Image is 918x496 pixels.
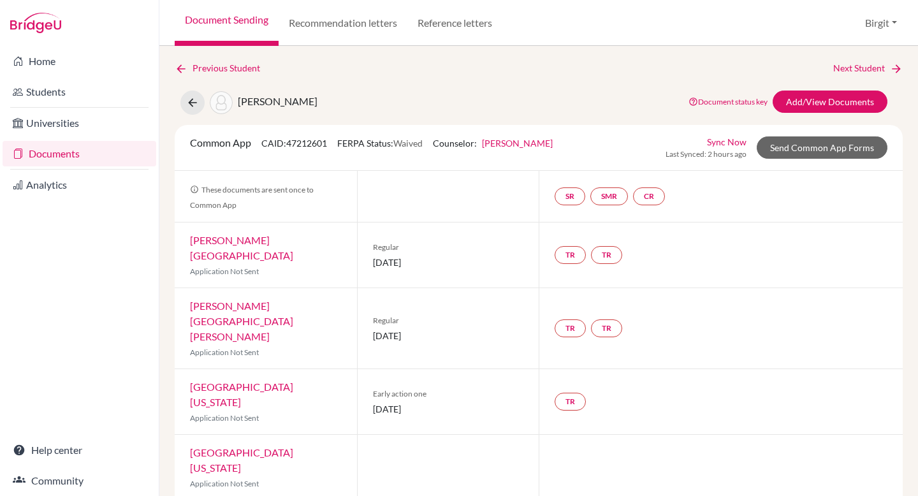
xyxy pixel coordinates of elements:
a: Send Common App Forms [757,136,887,159]
a: Documents [3,141,156,166]
a: Sync Now [707,135,747,149]
span: Regular [373,315,524,326]
span: Application Not Sent [190,347,259,357]
a: Next Student [833,61,903,75]
a: Community [3,468,156,493]
span: Application Not Sent [190,479,259,488]
span: [DATE] [373,329,524,342]
span: Common App [190,136,251,149]
span: FERPA Status: [337,138,423,149]
a: TR [555,393,586,411]
span: Counselor: [433,138,553,149]
a: [GEOGRAPHIC_DATA][US_STATE] [190,446,293,474]
a: [GEOGRAPHIC_DATA][US_STATE] [190,381,293,408]
a: Analytics [3,172,156,198]
span: [DATE] [373,402,524,416]
a: SMR [590,187,628,205]
a: SR [555,187,585,205]
a: TR [591,246,622,264]
span: Early action one [373,388,524,400]
span: Regular [373,242,524,253]
a: Home [3,48,156,74]
a: Help center [3,437,156,463]
a: [PERSON_NAME] [482,138,553,149]
span: [DATE] [373,256,524,269]
span: Last Synced: 2 hours ago [666,149,747,160]
a: Students [3,79,156,105]
a: TR [555,246,586,264]
button: Birgit [859,11,903,35]
a: TR [555,319,586,337]
span: These documents are sent once to Common App [190,185,314,210]
span: Application Not Sent [190,413,259,423]
a: CR [633,187,665,205]
a: TR [591,319,622,337]
span: Waived [393,138,423,149]
a: [PERSON_NAME][GEOGRAPHIC_DATA][PERSON_NAME] [190,300,293,342]
a: Universities [3,110,156,136]
span: [PERSON_NAME] [238,95,317,107]
img: Bridge-U [10,13,61,33]
a: Add/View Documents [773,91,887,113]
a: Document status key [688,97,768,106]
a: Previous Student [175,61,270,75]
a: [PERSON_NAME][GEOGRAPHIC_DATA] [190,234,293,261]
span: Application Not Sent [190,266,259,276]
span: CAID: 47212601 [261,138,327,149]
